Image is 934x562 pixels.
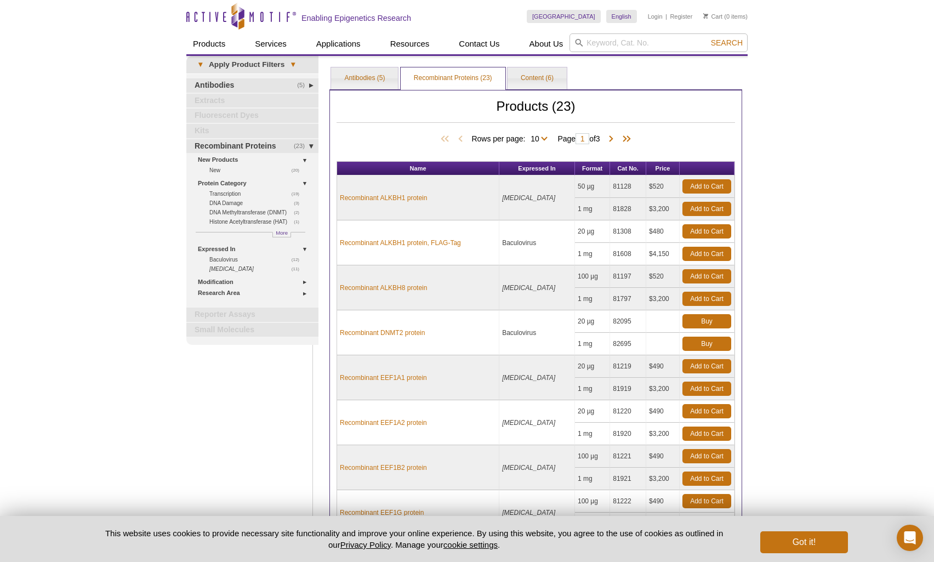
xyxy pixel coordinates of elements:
td: 20 µg [575,310,610,333]
td: $3,200 [646,198,680,220]
td: 81828 [610,198,646,220]
a: Recombinant ALKBH1 protein [340,193,427,203]
a: (3)DNA Damage [209,198,305,208]
li: (0 items) [703,10,748,23]
td: 81197 [610,265,646,288]
a: Recombinant Proteins (23) [401,67,505,89]
a: Recombinant EEF1B2 protein [340,463,427,473]
td: 81921 [610,468,646,490]
a: Expressed In [198,243,312,255]
td: 100 µg [575,265,610,288]
a: (5)Antibodies [186,78,318,93]
span: (2) [294,208,305,217]
td: 81220 [610,400,646,423]
a: (2)DNA Methyltransferase (DNMT) [209,208,305,217]
a: Add to Cart [682,449,731,463]
td: $3,200 [646,423,680,445]
a: Recombinant EEF1G protein [340,508,424,518]
span: More [276,228,288,237]
td: 1 mg [575,198,610,220]
a: ▾Apply Product Filters▾ [186,56,318,73]
a: Fluorescent Dyes [186,109,318,123]
a: Extracts [186,94,318,108]
span: Rows per page: [471,133,552,144]
td: 1 mg [575,468,610,490]
span: 3 [596,134,600,143]
a: Add to Cart [682,247,731,261]
span: First Page [438,134,455,145]
h2: Products (23) [337,101,735,123]
td: 20 µg [575,400,610,423]
button: Got it! [760,531,848,553]
td: $490 [646,445,680,468]
a: Login [648,13,663,20]
td: 50 µg [575,175,610,198]
td: $520 [646,175,680,198]
div: Open Intercom Messenger [897,525,923,551]
a: About Us [523,33,570,54]
a: Contact Us [452,33,506,54]
button: cookie settings [443,540,498,549]
a: Buy [682,314,731,328]
span: Next Page [606,134,617,145]
td: $490 [646,355,680,378]
td: 100 µg [575,445,610,468]
td: 81128 [610,175,646,198]
td: 1 mg [575,423,610,445]
a: (19)Transcription [209,189,305,198]
a: Protein Category [198,178,312,189]
a: Add to Cart [682,404,731,418]
span: Previous Page [455,134,466,145]
i: [MEDICAL_DATA] [502,509,555,516]
td: 1 mg [575,378,610,400]
td: 81797 [610,288,646,310]
a: Small Molecules [186,323,318,337]
a: Resources [384,33,436,54]
a: Add to Cart [682,382,731,396]
a: Recombinant ALKBH1 protein, FLAG-Tag [340,238,461,248]
span: (12) [292,255,305,264]
img: Your Cart [703,13,708,19]
th: Name [337,162,499,175]
button: Search [708,38,746,48]
i: [MEDICAL_DATA] [502,284,555,292]
a: Cart [703,13,722,20]
td: 81919 [610,378,646,400]
h2: Enabling Epigenetics Research [301,13,411,23]
a: More [272,232,291,237]
a: (12)Baculovirus [209,255,305,264]
td: 81608 [610,243,646,265]
span: (20) [292,166,305,175]
a: New Products [198,154,312,166]
span: (5) [297,78,311,93]
a: Products [186,33,232,54]
a: Add to Cart [682,427,731,441]
a: Recombinant ALKBH8 protein [340,283,427,293]
a: (1)Histone Acetyltransferase (HAT) [209,217,305,226]
th: Format [575,162,610,175]
th: Expressed In [499,162,575,175]
a: Applications [310,33,367,54]
span: ▾ [192,60,209,70]
td: $490 [646,400,680,423]
i: [MEDICAL_DATA] [502,464,555,472]
td: 81922 [610,513,646,535]
a: Research Area [198,287,312,299]
a: Recombinant EEF1A1 protein [340,373,427,383]
a: (11) [MEDICAL_DATA] [209,264,305,274]
td: 20 µg [575,355,610,378]
td: 81222 [610,490,646,513]
a: Privacy Policy [340,540,391,549]
a: Modification [198,276,312,288]
a: Add to Cart [682,472,731,486]
span: (19) [292,189,305,198]
td: $4,150 [646,243,680,265]
span: (3) [294,198,305,208]
span: Last Page [617,134,633,145]
a: Add to Cart [682,224,731,239]
td: $480 [646,220,680,243]
span: (23) [294,139,311,154]
a: Register [670,13,692,20]
a: (20)New [209,166,305,175]
li: | [665,10,667,23]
